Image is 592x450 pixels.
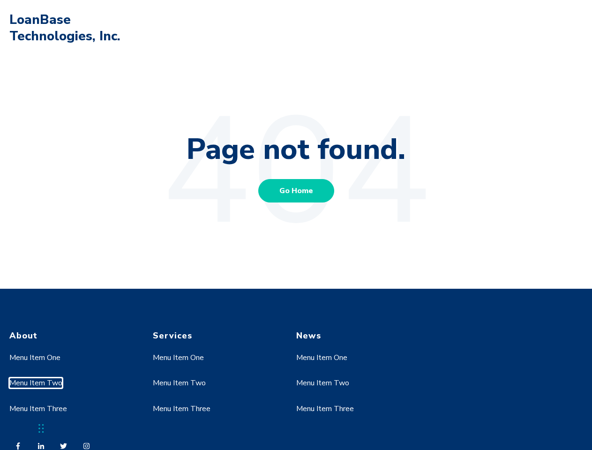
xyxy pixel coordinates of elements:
a: Go Home [258,179,334,202]
a: Menu Item Two [296,378,349,388]
a: Menu Item Three [9,404,67,414]
a: Menu Item Two [153,378,206,388]
div: Navigation Menu [153,341,279,436]
a: Menu Item One [9,352,60,363]
div: Navigation Menu [296,341,422,436]
h4: Services [153,330,279,341]
h1: Page not found. [9,131,583,168]
div: Drag [38,414,44,442]
a: Menu Item Two [9,378,62,388]
a: Menu Item One [296,352,347,363]
a: Menu Item Three [153,404,210,414]
h4: News [296,330,422,341]
a: Menu Item One [153,352,204,363]
div: Navigation Menu [9,341,135,436]
a: Menu Item Three [296,404,354,414]
h1: LoanBase Technologies, Inc. [9,12,127,45]
h4: About [9,330,135,341]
